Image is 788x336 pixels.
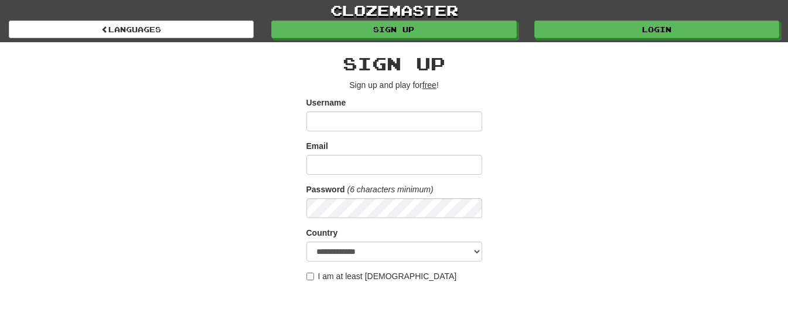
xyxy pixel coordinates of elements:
[306,97,346,108] label: Username
[306,288,485,334] iframe: reCAPTCHA
[306,140,328,152] label: Email
[306,273,314,280] input: I am at least [DEMOGRAPHIC_DATA]
[306,184,345,195] label: Password
[306,79,482,91] p: Sign up and play for !
[534,21,779,38] a: Login
[271,21,516,38] a: Sign up
[306,270,457,282] label: I am at least [DEMOGRAPHIC_DATA]
[347,185,434,194] em: (6 characters minimum)
[422,80,436,90] u: free
[306,54,482,73] h2: Sign up
[9,21,254,38] a: Languages
[306,227,338,239] label: Country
